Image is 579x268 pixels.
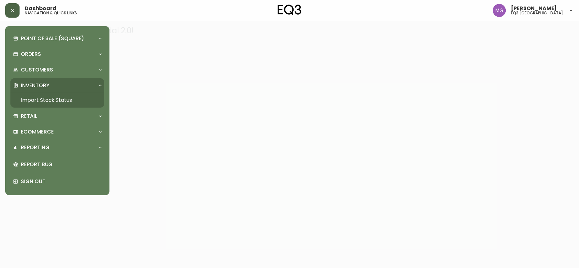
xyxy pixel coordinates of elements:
[511,6,557,11] span: [PERSON_NAME]
[25,6,56,11] span: Dashboard
[25,11,77,15] h5: navigation & quick links
[21,113,37,120] p: Retail
[10,31,104,46] div: Point of Sale (Square)
[10,47,104,61] div: Orders
[511,11,563,15] h5: eq3 [GEOGRAPHIC_DATA]
[21,128,54,135] p: Ecommerce
[21,82,50,89] p: Inventory
[10,63,104,77] div: Customers
[21,178,102,185] p: Sign Out
[10,156,104,173] div: Report Bug
[278,5,302,15] img: logo
[10,78,104,93] div: Inventory
[21,51,41,58] p: Orders
[21,144,50,151] p: Reporting
[21,66,53,73] p: Customers
[10,109,104,123] div: Retail
[21,161,102,168] p: Report Bug
[10,140,104,155] div: Reporting
[10,93,104,108] a: Import Stock Status
[10,173,104,190] div: Sign Out
[493,4,506,17] img: de8837be2a95cd31bb7c9ae23fe16153
[21,35,84,42] p: Point of Sale (Square)
[10,125,104,139] div: Ecommerce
